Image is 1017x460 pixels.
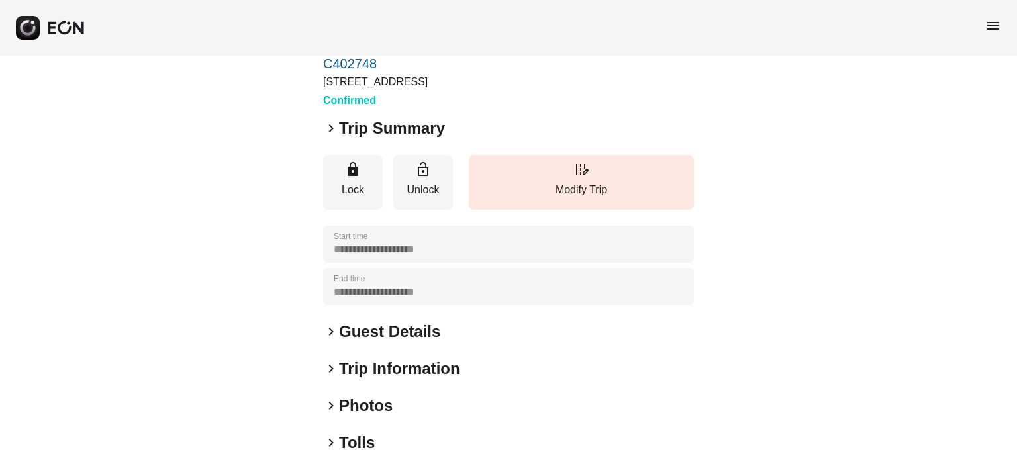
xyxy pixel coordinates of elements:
p: Unlock [400,182,446,198]
h2: Tolls [339,432,375,453]
span: keyboard_arrow_right [323,398,339,414]
p: [STREET_ADDRESS] [323,74,456,90]
p: Lock [330,182,376,198]
h2: Trip Information [339,358,460,379]
span: keyboard_arrow_right [323,435,339,451]
a: C402748 [323,56,456,71]
span: keyboard_arrow_right [323,120,339,136]
h3: Confirmed [323,93,456,109]
h2: Photos [339,395,393,416]
button: Unlock [393,155,453,210]
h2: Trip Summary [339,118,445,139]
span: menu [985,18,1001,34]
span: lock [345,161,361,177]
button: Lock [323,155,383,210]
span: edit_road [573,161,589,177]
span: lock_open [415,161,431,177]
span: keyboard_arrow_right [323,324,339,340]
h2: Guest Details [339,321,440,342]
span: keyboard_arrow_right [323,361,339,377]
button: Modify Trip [469,155,694,210]
p: Modify Trip [475,182,687,198]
